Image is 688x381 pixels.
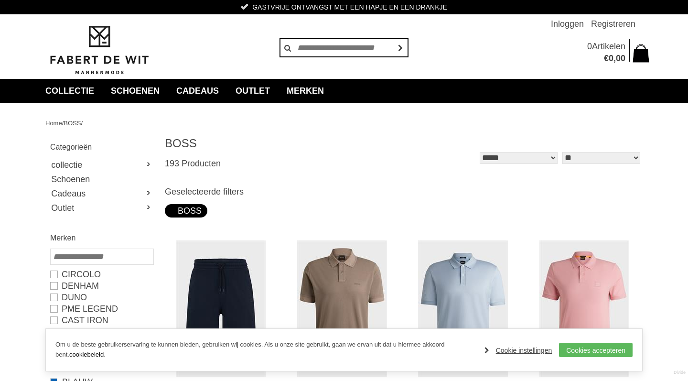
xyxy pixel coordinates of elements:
a: Inloggen [551,14,584,33]
a: Schoenen [50,172,153,186]
a: Circolo [50,269,153,280]
img: BOSS 50507813 Polo's [297,240,387,377]
span: 00 [616,54,625,63]
a: Outlet [228,79,277,103]
span: / [81,120,83,127]
a: collectie [38,79,101,103]
img: BOSS 50507803 Polo's [539,240,629,377]
a: Schoenen [104,79,167,103]
p: Om u de beste gebruikerservaring te kunnen bieden, gebruiken wij cookies. Als u onze site gebruik... [55,340,475,360]
a: cookiebeleid [69,351,104,358]
span: / [62,120,64,127]
a: BOSS [64,120,81,127]
h2: Categorieën [50,141,153,153]
h1: BOSS [165,136,404,151]
a: Duno [50,292,153,303]
span: 193 Producten [165,159,221,168]
span: , [613,54,616,63]
div: BOSS [171,204,202,218]
span: € [604,54,609,63]
a: Cadeaus [169,79,226,103]
a: Registreren [591,14,635,33]
a: DENHAM [50,280,153,292]
h2: Merken [50,232,153,244]
a: Outlet [50,201,153,215]
img: BOSS 50532246 Polo's [418,240,508,377]
span: Artikelen [592,42,625,51]
a: Merken [279,79,331,103]
span: 0 [587,42,592,51]
a: Cookies accepteren [559,343,633,357]
a: Cadeaus [50,186,153,201]
h3: Geselecteerde filters [165,186,643,197]
img: BOSS 50511726 Shorts [176,240,266,377]
a: CAST IRON [50,315,153,326]
a: Cookie instellingen [484,343,552,358]
a: PME LEGEND [50,303,153,315]
a: collectie [50,158,153,172]
a: Home [45,120,62,127]
img: Fabert de Wit [45,24,153,76]
span: 0 [609,54,613,63]
a: Divide [674,367,686,379]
